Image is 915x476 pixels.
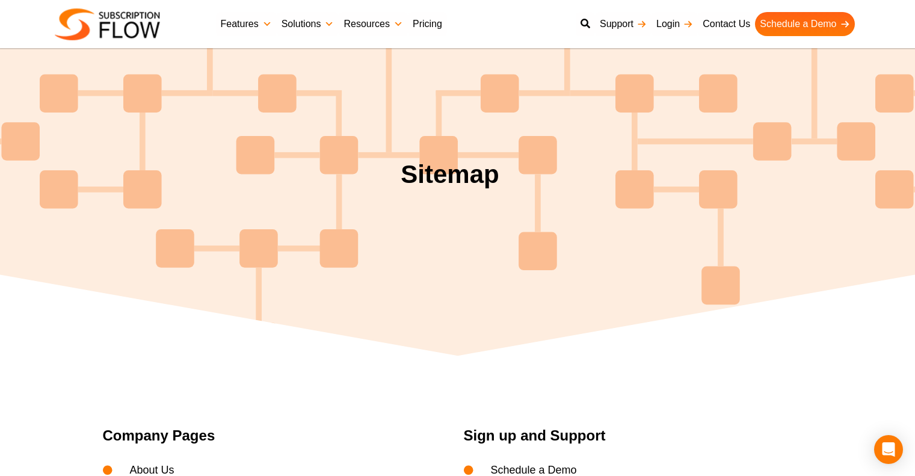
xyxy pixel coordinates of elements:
[216,12,277,36] a: Features
[464,427,813,444] h2: Sign up and Support
[55,8,160,40] img: Subscriptionflow
[755,12,854,36] a: Schedule a Demo
[408,12,447,36] a: Pricing
[97,159,804,191] h1: Sitemap
[874,435,903,464] div: Open Intercom Messenger
[698,12,755,36] a: Contact Us
[595,12,652,36] a: Support
[277,12,339,36] a: Solutions
[103,427,452,444] h2: Company Pages
[652,12,698,36] a: Login
[339,12,407,36] a: Resources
